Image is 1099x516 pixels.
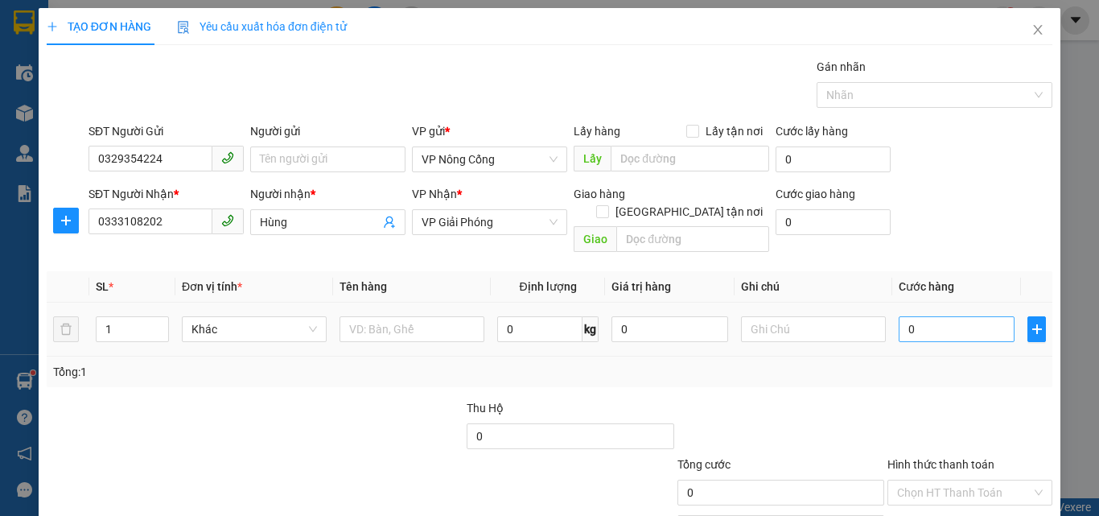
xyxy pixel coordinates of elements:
span: VP Giải Phóng [422,210,558,234]
span: Định lượng [519,280,576,293]
span: plus [47,21,58,32]
img: icon [177,21,190,34]
div: Tổng: 1 [53,363,426,381]
strong: CHUYỂN PHÁT NHANH ĐÔNG LÝ [41,13,142,65]
span: close [1031,23,1044,36]
label: Cước lấy hàng [776,125,848,138]
label: Cước giao hàng [776,188,855,200]
input: Dọc đường [616,226,769,252]
span: NC1308250234 [147,65,244,82]
span: kg [582,316,599,342]
input: 0 [611,316,727,342]
div: Người gửi [250,122,405,140]
span: Giá trị hàng [611,280,671,293]
img: logo [8,47,35,103]
span: user-add [383,216,396,229]
input: Dọc đường [611,146,769,171]
span: TẠO ĐƠN HÀNG [47,20,151,33]
div: SĐT Người Gửi [88,122,244,140]
span: VP Nông Cống [422,147,558,171]
span: plus [54,214,78,227]
span: Tên hàng [340,280,387,293]
input: Cước giao hàng [776,209,891,235]
span: plus [1028,323,1045,336]
div: VP gửi [412,122,567,140]
span: Lấy [574,146,611,171]
div: Người nhận [250,185,405,203]
span: Lấy tận nơi [699,122,769,140]
strong: PHIẾU BIÊN NHẬN [47,89,135,123]
span: phone [221,151,234,164]
button: delete [53,316,79,342]
div: SĐT Người Nhận [88,185,244,203]
span: Cước hàng [899,280,954,293]
span: SĐT XE [64,68,116,85]
input: Ghi Chú [741,316,886,342]
th: Ghi chú [735,271,892,303]
button: Close [1015,8,1060,53]
span: phone [221,214,234,227]
span: Lấy hàng [574,125,620,138]
input: VD: Bàn, Ghế [340,316,484,342]
input: Cước lấy hàng [776,147,891,172]
span: [GEOGRAPHIC_DATA] tận nơi [609,203,769,221]
span: Đơn vị tính [182,280,242,293]
span: Giao [574,226,616,252]
span: SL [96,280,109,293]
label: Gán nhãn [817,60,866,73]
button: plus [1027,316,1046,342]
span: VP Nhận [412,188,457,200]
span: Khác [191,317,317,341]
button: plus [53,208,79,233]
span: Tổng cước [677,458,731,471]
span: Yêu cầu xuất hóa đơn điện tử [177,20,347,33]
label: Hình thức thanh toán [887,458,994,471]
span: Giao hàng [574,188,625,200]
span: Thu Hộ [467,402,504,415]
